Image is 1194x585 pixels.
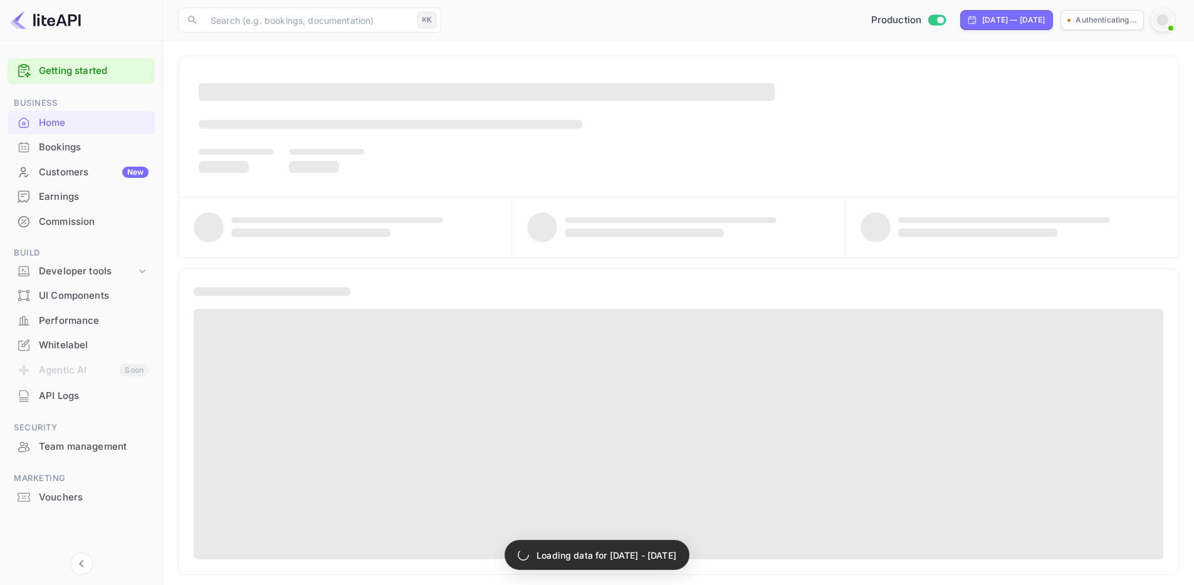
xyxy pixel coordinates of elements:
[8,284,155,307] a: UI Components
[8,111,155,134] a: Home
[1076,14,1137,26] p: Authenticating...
[70,552,93,575] button: Collapse navigation
[8,485,155,509] a: Vouchers
[982,14,1045,26] div: [DATE] — [DATE]
[39,190,149,204] div: Earnings
[417,12,436,28] div: ⌘K
[866,13,951,28] div: Switch to Sandbox mode
[39,116,149,130] div: Home
[8,384,155,408] div: API Logs
[39,314,149,328] div: Performance
[8,246,155,260] span: Build
[8,210,155,233] a: Commission
[8,421,155,435] span: Security
[8,485,155,510] div: Vouchers
[8,135,155,160] div: Bookings
[39,165,149,180] div: Customers
[8,435,155,459] div: Team management
[39,64,149,78] a: Getting started
[8,261,155,282] div: Developer tools
[8,333,155,356] a: Whitelabel
[39,490,149,505] div: Vouchers
[8,185,155,208] a: Earnings
[871,13,922,28] span: Production
[8,284,155,308] div: UI Components
[8,435,155,458] a: Team management
[8,96,155,110] span: Business
[8,58,155,84] div: Getting started
[203,8,412,33] input: Search (e.g. bookings, documentation)
[39,215,149,229] div: Commission
[39,264,136,279] div: Developer tools
[8,185,155,209] div: Earnings
[39,289,149,303] div: UI Components
[39,338,149,353] div: Whitelabel
[122,167,149,178] div: New
[960,10,1053,30] div: Click to change the date range period
[8,333,155,358] div: Whitelabel
[8,384,155,407] a: API Logs
[8,135,155,158] a: Bookings
[8,160,155,184] a: CustomersNew
[39,140,149,155] div: Bookings
[10,10,81,30] img: LiteAPI logo
[39,440,149,454] div: Team management
[8,160,155,185] div: CustomersNew
[8,309,155,333] div: Performance
[39,389,149,403] div: API Logs
[8,210,155,234] div: Commission
[8,472,155,485] span: Marketing
[537,549,676,562] p: Loading data for [DATE] - [DATE]
[8,309,155,332] a: Performance
[8,111,155,135] div: Home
